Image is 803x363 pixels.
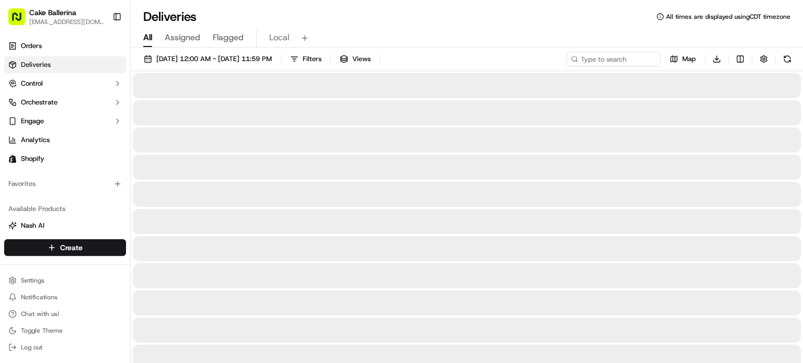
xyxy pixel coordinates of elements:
button: Views [335,52,375,66]
button: Log out [4,340,126,355]
span: Analytics [21,135,50,145]
span: Map [682,54,696,64]
a: Deliveries [4,56,126,73]
button: Map [665,52,701,66]
span: Settings [21,276,44,285]
a: Nash AI [8,221,122,230]
button: Engage [4,113,126,130]
button: Cake Ballerina[EMAIL_ADDRESS][DOMAIN_NAME] [4,4,108,29]
span: Notifications [21,293,58,301]
button: Orchestrate [4,94,126,111]
span: All [143,31,152,44]
button: Create [4,239,126,256]
span: [DATE] 12:00 AM - [DATE] 11:59 PM [156,54,272,64]
span: Assigned [165,31,200,44]
button: Control [4,75,126,92]
a: Orders [4,38,126,54]
a: Shopify [4,150,126,167]
div: Available Products [4,201,126,217]
span: Deliveries [21,60,51,69]
span: Orders [21,41,42,51]
input: Type to search [567,52,661,66]
span: Views [352,54,371,64]
span: Orchestrate [21,98,58,107]
button: Toggle Theme [4,323,126,338]
button: Settings [4,273,126,288]
button: Nash AI [4,217,126,234]
span: All times are displayed using CDT timezone [666,13,790,21]
div: Favorites [4,175,126,192]
span: Engage [21,116,44,126]
span: Chat with us! [21,310,59,318]
span: Create [60,242,83,253]
span: Local [269,31,289,44]
button: Cake Ballerina [29,7,76,18]
button: Chat with us! [4,307,126,321]
h1: Deliveries [143,8,197,25]
span: Flagged [213,31,244,44]
button: [DATE] 12:00 AM - [DATE] 11:59 PM [139,52,277,66]
span: Nash AI [21,221,44,230]
span: Toggle Theme [21,326,63,335]
button: Refresh [780,52,795,66]
span: Filters [303,54,322,64]
a: Analytics [4,132,126,148]
span: Log out [21,343,42,352]
span: Control [21,79,43,88]
button: Notifications [4,290,126,305]
button: Filters [285,52,326,66]
button: [EMAIL_ADDRESS][DOMAIN_NAME] [29,18,104,26]
img: Shopify logo [8,155,17,163]
span: Shopify [21,154,44,163]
